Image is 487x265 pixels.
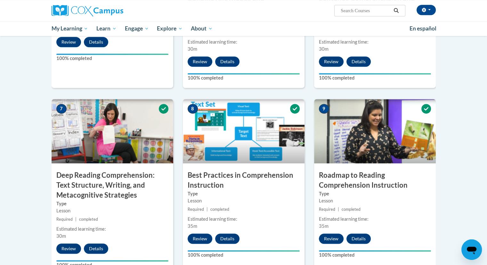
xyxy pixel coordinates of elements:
[319,190,431,197] label: Type
[319,252,431,259] label: 100% completed
[210,207,229,212] span: completed
[188,207,204,212] span: Required
[346,234,371,244] button: Details
[52,5,123,16] img: Cox Campus
[188,38,300,46] div: Estimated learning time:
[56,226,168,233] div: Estimated learning time:
[96,25,117,32] span: Learn
[52,99,173,163] img: Course Image
[188,216,300,223] div: Estimated learning time:
[319,46,329,52] span: 30m
[52,170,173,200] h3: Deep Reading Comprehension: Text Structure, Writing, and Metacognitive Strategies
[461,239,482,260] iframe: Button to launch messaging window, conversation in progress
[79,217,98,222] span: completed
[153,21,187,36] a: Explore
[405,22,441,35] a: En español
[56,260,168,261] div: Your progress
[314,170,436,190] h3: Roadmap to Reading Comprehension Instruction
[188,74,300,81] label: 100% completed
[56,233,66,239] span: 30m
[56,217,73,222] span: Required
[191,25,213,32] span: About
[92,21,121,36] a: Learn
[342,207,361,212] span: completed
[391,7,401,14] button: Search
[42,21,445,36] div: Main menu
[319,73,431,74] div: Your progress
[319,197,431,204] div: Lesson
[187,21,217,36] a: About
[157,25,183,32] span: Explore
[188,197,300,204] div: Lesson
[319,250,431,252] div: Your progress
[188,223,197,229] span: 35m
[417,5,436,15] button: Account Settings
[319,38,431,46] div: Estimated learning time:
[56,104,67,114] span: 7
[215,234,239,244] button: Details
[188,104,198,114] span: 8
[56,207,168,214] div: Lesson
[56,37,81,47] button: Review
[84,244,108,254] button: Details
[319,223,329,229] span: 35m
[319,216,431,223] div: Estimated learning time:
[410,25,436,32] span: En español
[183,99,304,163] img: Course Image
[56,54,168,55] div: Your progress
[75,217,77,222] span: |
[340,7,391,14] input: Search Courses
[188,252,300,259] label: 100% completed
[314,99,436,163] img: Course Image
[346,56,371,67] button: Details
[188,250,300,252] div: Your progress
[319,104,329,114] span: 9
[319,234,344,244] button: Review
[51,25,88,32] span: My Learning
[56,55,168,62] label: 100% completed
[207,207,208,212] span: |
[52,5,173,16] a: Cox Campus
[338,207,339,212] span: |
[56,244,81,254] button: Review
[188,234,212,244] button: Review
[319,74,431,81] label: 100% completed
[215,56,239,67] button: Details
[84,37,108,47] button: Details
[188,190,300,197] label: Type
[183,170,304,190] h3: Best Practices in Comprehension Instruction
[319,56,344,67] button: Review
[47,21,93,36] a: My Learning
[121,21,153,36] a: Engage
[125,25,149,32] span: Engage
[188,56,212,67] button: Review
[188,73,300,74] div: Your progress
[56,200,168,207] label: Type
[319,207,335,212] span: Required
[188,46,197,52] span: 30m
